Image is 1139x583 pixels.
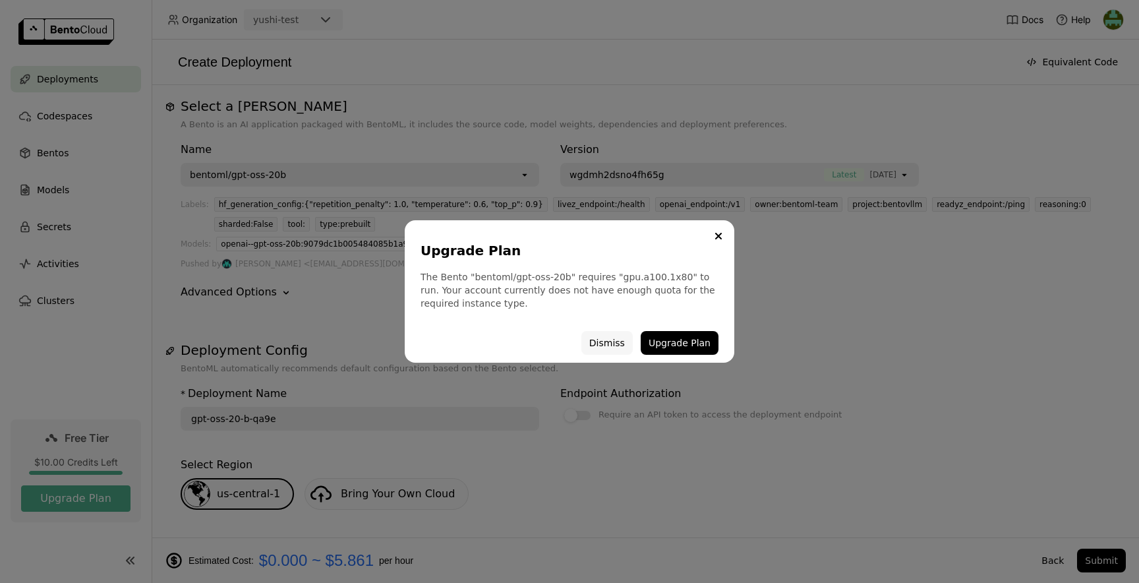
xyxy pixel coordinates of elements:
div: Upgrade Plan [421,241,713,260]
div: dialog [405,220,734,363]
div: The Bento "bentoml/gpt-oss-20b" requires "gpu.a100.1x80" to run. Your account currently does not ... [421,270,718,310]
button: Dismiss [581,331,633,355]
button: Upgrade Plan [641,331,718,355]
button: Close [711,228,726,244]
